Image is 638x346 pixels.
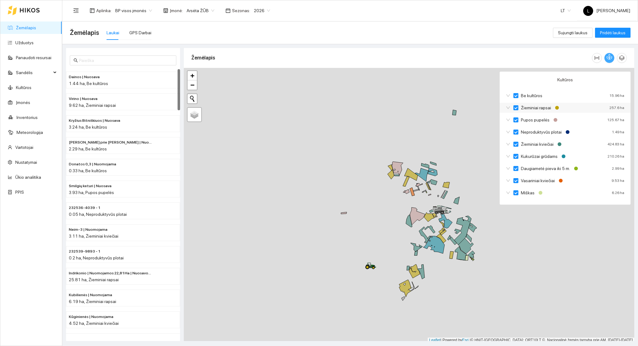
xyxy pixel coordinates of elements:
span: Kūginienės | Nuomojama [69,314,113,320]
span: 2026 [254,6,270,15]
span: Virino | Nuosava [69,96,98,102]
span: column-width [592,55,602,60]
a: Layers [188,108,201,121]
span: 232539-9893 - 1 [69,249,101,254]
span: layout [90,8,95,13]
div: 9.53 ha [612,177,624,184]
span: Įmonė : [170,7,183,14]
span: | [470,338,471,342]
div: 1.49 ha [612,129,624,135]
span: 232536-4039 - 1 [69,205,101,211]
span: 9.62 ha, Žieminiai rapsai [69,103,116,108]
a: Panaudoti resursai [16,55,51,60]
span: LT [561,6,571,15]
span: Kubilienės | Nuomojama [69,292,112,298]
span: Indrikonio | Nuomojamos 22,81Ha | Nuosavos 3,00 Ha [69,270,152,276]
span: 3.93 ha, Pupos pupelės [69,190,114,195]
button: column-width [592,53,602,63]
span: Žieminiai rapsai [518,104,554,111]
span: L [587,6,589,16]
span: Sujungti laukus [558,29,588,36]
span: 0.05 ha, Neproduktyvūs plotai [69,212,127,217]
span: Kryžius Bitniškiuos | Nuosava [69,118,120,124]
div: 257.6 ha [609,104,624,111]
span: 3.24 ha, Be kultūros [69,125,107,130]
span: shop [163,8,168,13]
span: Arsėta ŽŪB [187,6,214,15]
span: down [506,178,510,183]
a: Zoom in [188,71,197,80]
div: | Powered by © HNIT-[GEOGRAPHIC_DATA]; ORT10LT ©, Nacionalinė žemės tarnyba prie AM, [DATE]-[DATE] [428,338,634,343]
span: − [190,81,194,89]
span: down [506,118,510,122]
span: down [506,154,510,159]
button: Sujungti laukus [553,28,593,38]
span: Neim-3 | Nuomojama [69,227,107,233]
a: Nustatymai [15,160,37,165]
span: Be kultūros [518,92,545,99]
span: Sandėlis [16,66,51,79]
a: PPIS [15,190,24,195]
div: 424.83 ha [607,141,624,148]
span: + [190,72,194,79]
div: 6.26 ha [612,189,624,196]
a: Kultūros [16,85,31,90]
button: menu-fold [70,4,82,17]
a: Užduotys [15,40,34,45]
span: Kukurūzai grūdams [518,153,560,160]
span: 3.11 ha, Žieminiai kviečiai [69,234,118,239]
a: Vartotojai [15,145,33,150]
div: 15.96 ha [609,92,624,99]
span: Kultūros [557,76,573,83]
span: Rolando prie Valės | Nuosava [69,140,152,145]
span: [PERSON_NAME] [583,8,630,13]
div: 125.67 ha [607,116,624,123]
a: Sujungti laukus [553,30,593,35]
span: search [74,58,78,63]
span: menu-fold [73,8,79,13]
span: 4.52 ha, Žieminiai kviečiai [69,321,119,326]
span: Aplinka : [96,7,112,14]
span: 25.81 ha, Žieminiai rapsai [69,277,119,282]
button: Pridėti laukus [595,28,631,38]
span: Žieminiai kviečiai [518,141,556,148]
button: Initiate a new search [188,94,197,103]
a: Leaflet [429,338,440,342]
span: down [506,106,510,110]
a: Žemėlapis [16,25,36,30]
span: 1.44 ha, Be kultūros [69,81,108,86]
span: down [506,130,510,134]
span: Neproduktyvūs plotai [518,129,564,135]
span: Pupos pupelės [518,116,552,123]
a: Pridėti laukus [595,30,631,35]
span: Donatos 0,3 | Nuomojama [69,161,116,167]
span: Daugiametė pieva iki 5 m. [518,165,573,172]
a: Zoom out [188,80,197,90]
span: 2.29 ha, Be kultūros [69,146,107,151]
span: 0.33 ha, Be kultūros [69,168,107,173]
span: Vasariniai kviečiai [518,177,557,184]
span: down [506,191,510,195]
a: Inventorius [17,115,38,120]
a: Įmonės [16,100,30,105]
span: Miškas [518,189,537,196]
span: 6.19 ha, Žieminiai rapsai [69,299,116,304]
span: calendar [226,8,231,13]
div: 210.26 ha [607,153,624,160]
a: Esri [462,338,469,342]
div: Žemėlapis [191,49,592,67]
span: Sezonas : [232,7,250,14]
div: Laukai [107,29,119,36]
span: 0.2 ha, Neproduktyvūs plotai [69,255,124,260]
span: BP visos įmonės [115,6,152,15]
span: down [506,142,510,146]
div: 2.99 ha [612,165,624,172]
div: GPS Darbai [129,29,151,36]
span: down [506,166,510,171]
a: Meteorologija [17,130,43,135]
input: Paieška [79,57,173,64]
a: Ūkio analitika [15,175,41,180]
span: Smilgių keturi | Nuosava [69,183,112,189]
span: Dainos | Nuosava [69,74,100,80]
span: Žemėlapis [70,28,99,38]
